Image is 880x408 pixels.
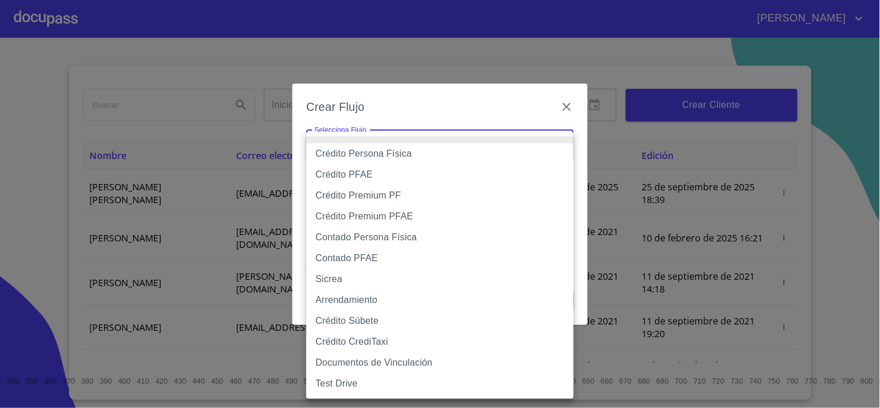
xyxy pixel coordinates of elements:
[306,269,574,290] li: Sicrea
[306,136,574,143] li: None
[306,248,574,269] li: Contado PFAE
[306,143,574,164] li: Crédito Persona Física
[306,331,574,352] li: Crédito CrediTaxi
[306,164,574,185] li: Crédito PFAE
[306,310,574,331] li: Crédito Súbete
[306,206,574,227] li: Crédito Premium PFAE
[306,227,574,248] li: Contado Persona Física
[306,373,574,394] li: Test Drive
[306,185,574,206] li: Crédito Premium PF
[306,352,574,373] li: Documentos de Vinculación
[306,290,574,310] li: Arrendamiento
